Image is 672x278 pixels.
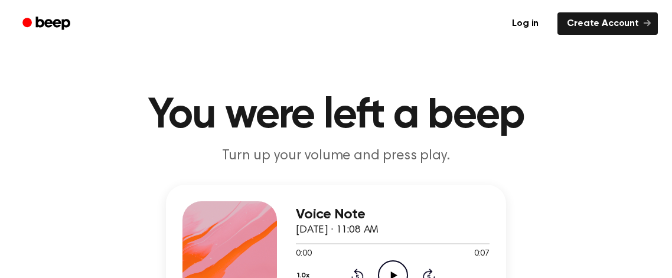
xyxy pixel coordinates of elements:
span: 0:00 [296,248,311,260]
h3: Voice Note [296,207,490,223]
span: 0:07 [474,248,490,260]
a: Beep [14,12,81,35]
a: Create Account [557,12,658,35]
h1: You were left a beep [34,94,638,137]
p: Turn up your volume and press play. [109,146,563,166]
span: [DATE] · 11:08 AM [296,225,379,236]
a: Log in [500,10,550,37]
